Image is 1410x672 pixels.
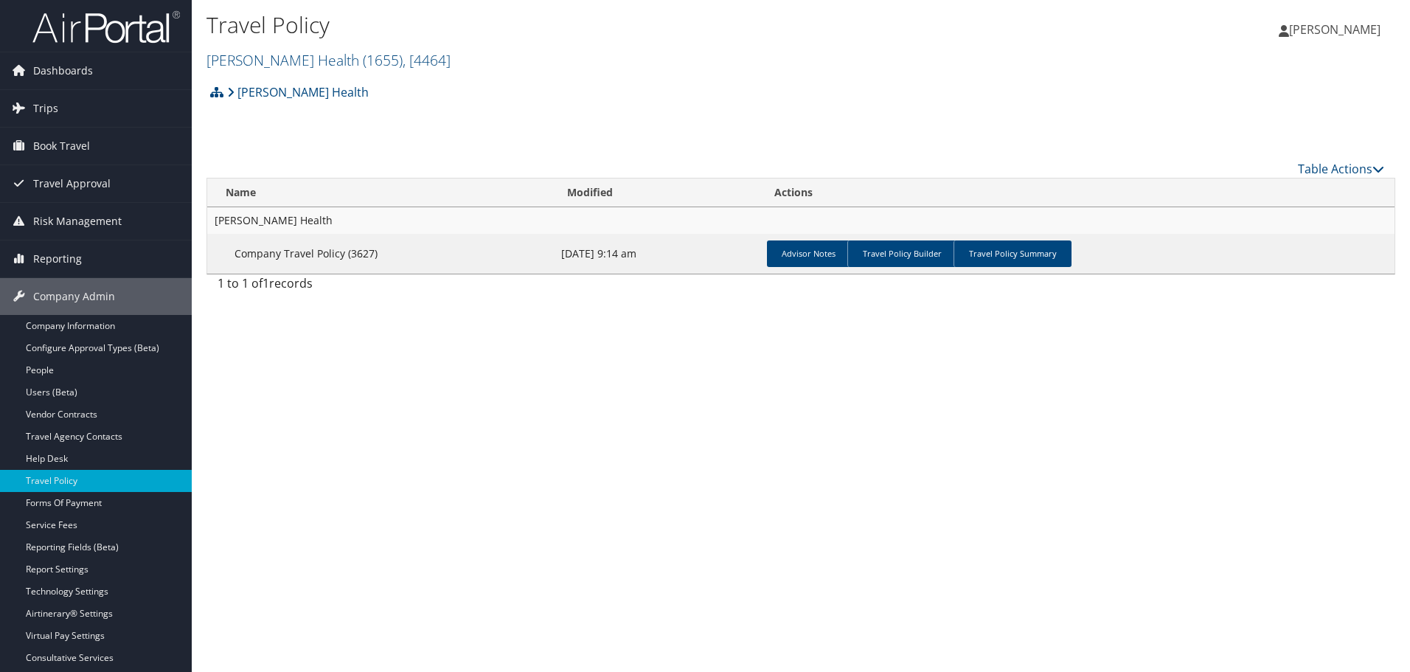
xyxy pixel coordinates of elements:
[33,165,111,202] span: Travel Approval
[227,77,369,107] a: [PERSON_NAME] Health
[1279,7,1395,52] a: [PERSON_NAME]
[32,10,180,44] img: airportal-logo.png
[207,179,554,207] th: Name: activate to sort column ascending
[554,234,761,274] td: [DATE] 9:14 am
[33,52,93,89] span: Dashboards
[847,240,956,267] a: Travel Policy Builder
[33,203,122,240] span: Risk Management
[954,240,1072,267] a: Travel Policy Summary
[33,278,115,315] span: Company Admin
[33,90,58,127] span: Trips
[263,275,269,291] span: 1
[33,240,82,277] span: Reporting
[1298,161,1384,177] a: Table Actions
[207,207,1395,234] td: [PERSON_NAME] Health
[403,50,451,70] span: , [ 4464 ]
[1289,21,1381,38] span: [PERSON_NAME]
[206,50,451,70] a: [PERSON_NAME] Health
[218,274,493,299] div: 1 to 1 of records
[363,50,403,70] span: ( 1655 )
[33,128,90,164] span: Book Travel
[767,240,850,267] a: Advisor Notes
[761,179,1395,207] th: Actions
[554,179,761,207] th: Modified: activate to sort column ascending
[206,10,999,41] h1: Travel Policy
[207,234,554,274] td: Company Travel Policy (3627)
